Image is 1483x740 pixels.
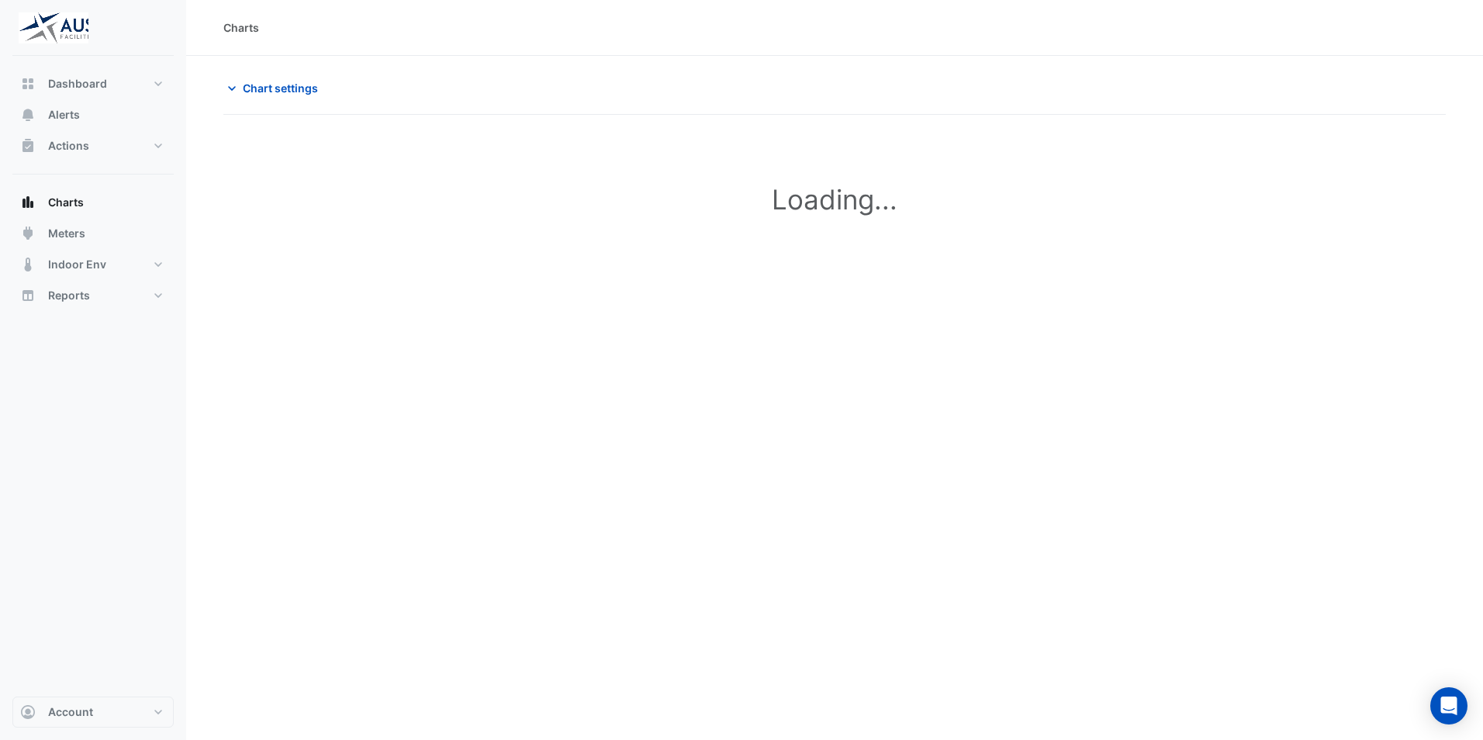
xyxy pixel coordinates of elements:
button: Meters [12,218,174,249]
span: Indoor Env [48,257,106,272]
app-icon: Meters [20,226,36,241]
button: Reports [12,280,174,311]
app-icon: Indoor Env [20,257,36,272]
button: Indoor Env [12,249,174,280]
app-icon: Actions [20,138,36,154]
button: Charts [12,187,174,218]
span: Account [48,704,93,720]
span: Chart settings [243,80,318,96]
app-icon: Dashboard [20,76,36,92]
button: Dashboard [12,68,174,99]
div: Charts [223,19,259,36]
button: Chart settings [223,74,328,102]
app-icon: Charts [20,195,36,210]
span: Charts [48,195,84,210]
div: Open Intercom Messenger [1430,687,1467,724]
span: Dashboard [48,76,107,92]
button: Actions [12,130,174,161]
h1: Loading... [258,183,1412,216]
button: Account [12,697,174,728]
button: Alerts [12,99,174,130]
app-icon: Reports [20,288,36,303]
span: Meters [48,226,85,241]
app-icon: Alerts [20,107,36,123]
span: Actions [48,138,89,154]
span: Alerts [48,107,80,123]
img: Company Logo [19,12,88,43]
span: Reports [48,288,90,303]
